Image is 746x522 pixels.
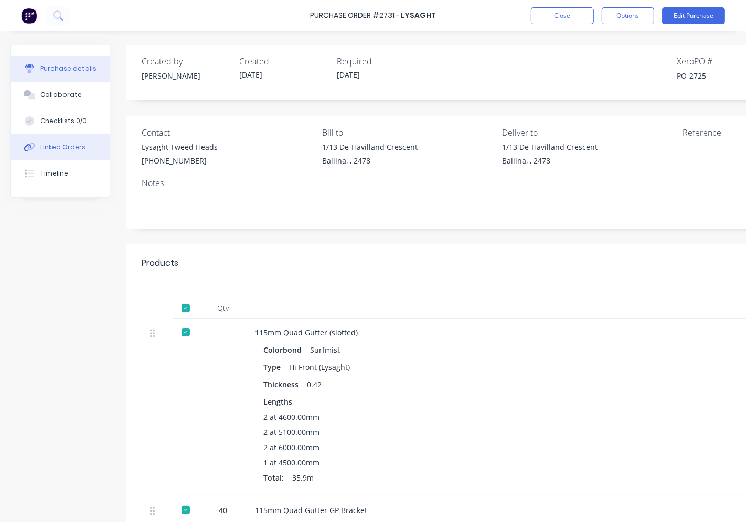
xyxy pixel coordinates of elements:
span: Total: [263,472,284,483]
button: Timeline [11,160,110,187]
div: Purchase details [40,64,97,73]
span: 2 at 5100.00mm [263,427,319,438]
img: Factory [21,8,37,24]
button: Edit Purchase [662,7,725,24]
div: Thickness [263,377,307,392]
div: Hi Front (Lysaght) [289,360,350,375]
div: [PERSON_NAME] [142,70,231,81]
div: 1/13 De-Havilland Crescent [503,142,598,153]
span: 35.9m [292,472,314,483]
div: Purchase Order #2731 - [310,10,400,21]
button: Checklists 0/0 [11,108,110,134]
div: Lysaght [401,10,436,21]
div: 0.42 [307,377,322,392]
div: Created by [142,55,231,68]
button: Close [531,7,594,24]
div: Type [263,360,289,375]
div: Surfmist [310,342,340,357]
div: Contact [142,126,314,139]
div: Ballina, , 2478 [503,155,598,166]
span: 1 at 4500.00mm [263,457,319,468]
div: Lysaght Tweed Heads [142,142,218,153]
div: Linked Orders [40,143,86,152]
span: Lengths [263,396,292,407]
div: Collaborate [40,90,82,100]
div: 1/13 De-Havilland Crescent [322,142,418,153]
div: 40 [208,505,238,516]
div: Bill to [322,126,495,139]
span: 2 at 4600.00mm [263,411,319,422]
div: Qty [199,298,247,319]
div: [PHONE_NUMBER] [142,155,218,166]
div: Timeline [40,169,68,178]
div: Products [142,257,178,269]
div: Deliver to [503,126,675,139]
div: Colorbond [263,342,306,357]
div: Created [239,55,328,68]
button: Options [602,7,654,24]
div: Required [337,55,426,68]
button: Purchase details [11,56,110,82]
span: 2 at 6000.00mm [263,442,319,453]
button: Linked Orders [11,134,110,160]
div: Ballina, , 2478 [322,155,418,166]
button: Collaborate [11,82,110,108]
div: Checklists 0/0 [40,116,87,126]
